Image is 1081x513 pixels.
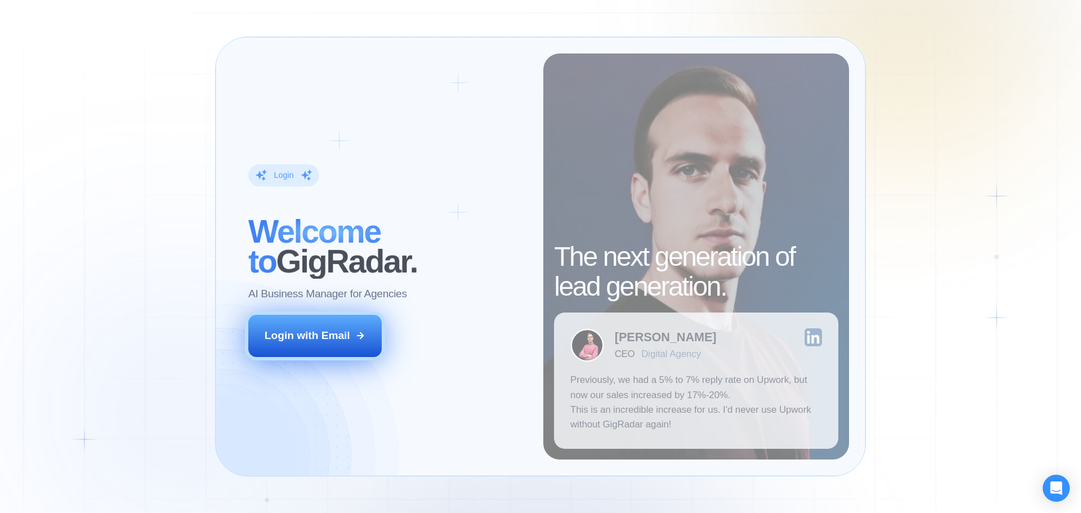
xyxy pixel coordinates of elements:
[248,213,381,279] span: Welcome to
[554,242,838,302] h2: The next generation of lead generation.
[570,373,822,432] p: Previously, we had a 5% to 7% reply rate on Upwork, but now our sales increased by 17%-20%. This ...
[615,349,635,359] div: CEO
[1043,475,1070,502] div: Open Intercom Messenger
[248,315,382,356] button: Login with Email
[248,287,407,301] p: AI Business Manager for Agencies
[641,349,701,359] div: Digital Agency
[274,170,293,181] div: Login
[615,331,717,344] div: [PERSON_NAME]
[265,328,350,343] div: Login with Email
[248,216,527,276] h2: ‍ GigRadar.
